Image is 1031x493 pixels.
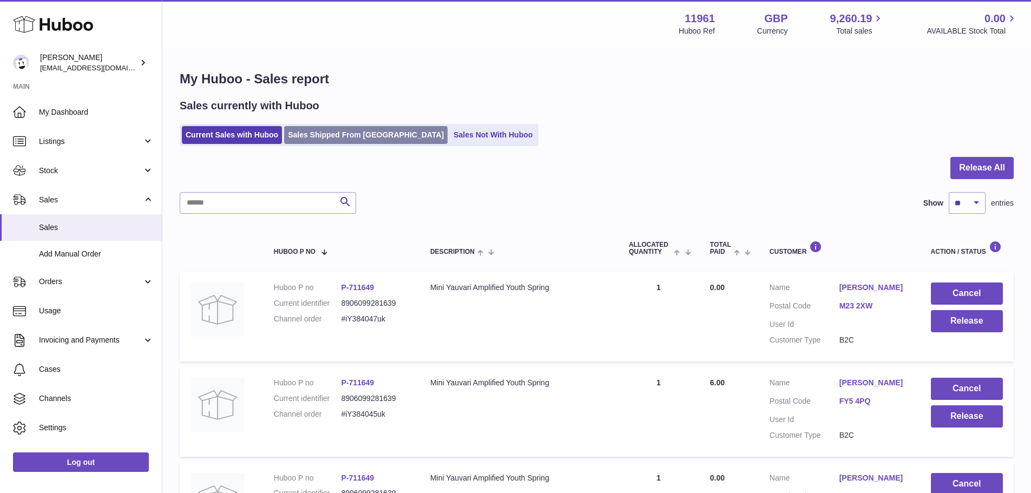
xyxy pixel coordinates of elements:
[13,452,149,472] a: Log out
[39,277,142,287] span: Orders
[274,248,316,255] span: Huboo P no
[39,107,154,117] span: My Dashboard
[757,26,788,36] div: Currency
[679,26,715,36] div: Huboo Ref
[274,314,342,324] dt: Channel order
[341,393,409,404] dd: 8906099281639
[770,335,839,345] dt: Customer Type
[274,409,342,419] dt: Channel order
[991,198,1014,208] span: entries
[839,430,909,441] dd: B2C
[839,396,909,406] a: FY5 4PQ
[830,11,872,26] span: 9,260.19
[430,473,607,483] div: Mini Yauvari Amplified Youth Spring
[931,282,1003,305] button: Cancel
[180,70,1014,88] h1: My Huboo - Sales report
[770,415,839,425] dt: User Id
[710,474,725,482] span: 0.00
[39,249,154,259] span: Add Manual Order
[770,473,839,486] dt: Name
[685,11,715,26] strong: 11961
[764,11,787,26] strong: GBP
[430,378,607,388] div: Mini Yauvari Amplified Youth Spring
[274,378,342,388] dt: Huboo P no
[770,430,839,441] dt: Customer Type
[839,301,909,311] a: M23 2XW
[191,378,245,432] img: no-photo.jpg
[931,405,1003,428] button: Release
[710,241,731,255] span: Total paid
[830,11,885,36] a: 9,260.19 Total sales
[923,198,943,208] label: Show
[39,423,154,433] span: Settings
[839,282,909,293] a: [PERSON_NAME]
[770,378,839,391] dt: Name
[274,298,342,308] dt: Current identifier
[341,378,374,387] a: P-711649
[39,306,154,316] span: Usage
[770,241,909,255] div: Customer
[450,126,536,144] a: Sales Not With Huboo
[341,298,409,308] dd: 8906099281639
[430,282,607,293] div: Mini Yauvari Amplified Youth Spring
[13,55,29,71] img: internalAdmin-11961@internal.huboo.com
[950,157,1014,179] button: Release All
[39,393,154,404] span: Channels
[836,26,884,36] span: Total sales
[927,11,1018,36] a: 0.00 AVAILABLE Stock Total
[274,473,342,483] dt: Huboo P no
[770,396,839,409] dt: Postal Code
[618,272,699,361] td: 1
[629,241,672,255] span: ALLOCATED Quantity
[770,301,839,314] dt: Postal Code
[191,282,245,337] img: no-photo.jpg
[341,314,409,324] dd: #iY384047uk
[39,222,154,233] span: Sales
[770,319,839,330] dt: User Id
[430,248,475,255] span: Description
[341,409,409,419] dd: #iY384045uk
[839,335,909,345] dd: B2C
[931,241,1003,255] div: Action / Status
[39,195,142,205] span: Sales
[770,282,839,295] dt: Name
[39,335,142,345] span: Invoicing and Payments
[984,11,1006,26] span: 0.00
[40,52,137,73] div: [PERSON_NAME]
[284,126,448,144] a: Sales Shipped From [GEOGRAPHIC_DATA]
[274,393,342,404] dt: Current identifier
[931,378,1003,400] button: Cancel
[274,282,342,293] dt: Huboo P no
[839,473,909,483] a: [PERSON_NAME]
[40,63,159,72] span: [EMAIL_ADDRESS][DOMAIN_NAME]
[710,283,725,292] span: 0.00
[39,136,142,147] span: Listings
[710,378,725,387] span: 6.00
[341,474,374,482] a: P-711649
[180,98,319,113] h2: Sales currently with Huboo
[618,367,699,457] td: 1
[182,126,282,144] a: Current Sales with Huboo
[341,283,374,292] a: P-711649
[927,26,1018,36] span: AVAILABLE Stock Total
[931,310,1003,332] button: Release
[39,166,142,176] span: Stock
[39,364,154,374] span: Cases
[839,378,909,388] a: [PERSON_NAME]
